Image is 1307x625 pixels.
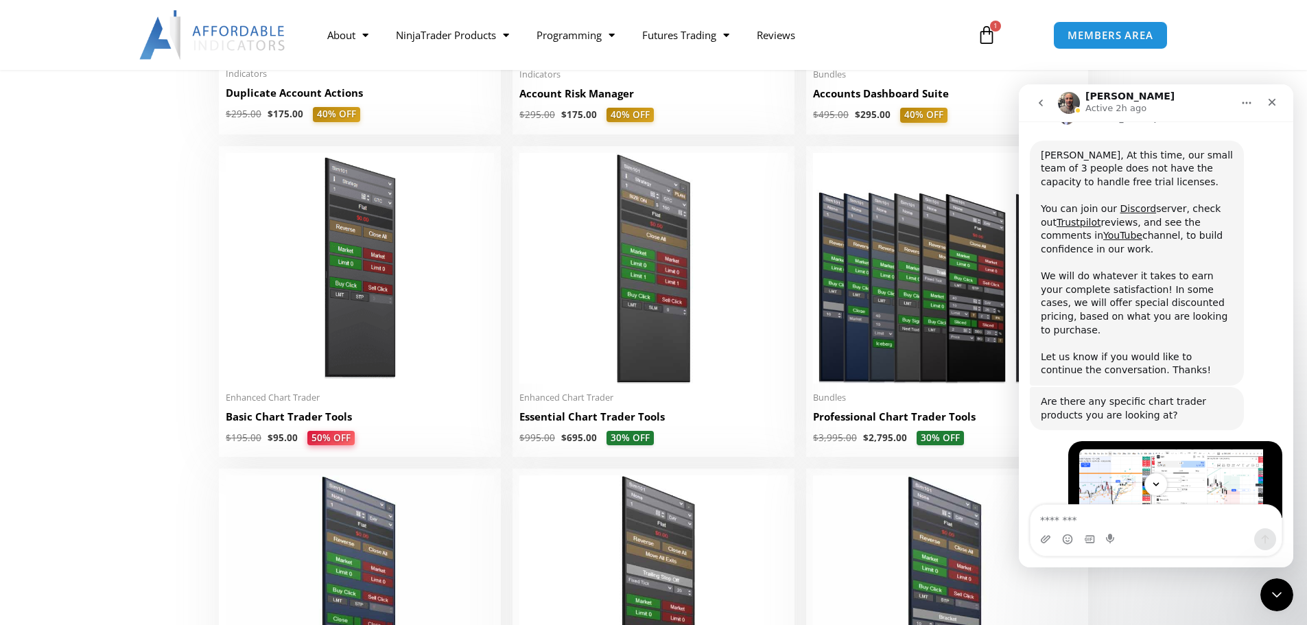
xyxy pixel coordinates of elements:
[11,357,263,532] div: Hong says…
[561,432,597,444] bdi: 695.00
[813,108,819,121] span: $
[268,432,298,444] bdi: 95.00
[226,108,261,120] bdi: 295.00
[863,432,907,444] bdi: 2,795.00
[519,86,788,108] a: Account Risk Manager
[523,19,628,51] a: Programming
[268,432,273,444] span: $
[1053,21,1168,49] a: MEMBERS AREA
[519,153,788,384] img: Essential Chart Trader Tools
[519,432,555,444] bdi: 995.00
[226,432,231,444] span: $
[519,69,788,80] span: Indicators
[813,86,1081,101] h2: Accounts Dashboard Suite
[226,410,494,431] a: Basic Chart Trader Tools
[126,388,149,412] button: Scroll to bottom
[519,432,525,444] span: $
[519,410,788,424] h2: Essential Chart Trader Tools
[314,19,382,51] a: About
[813,86,1081,108] a: Accounts Dashboard Suite
[1019,84,1293,567] iframe: Intercom live chat
[226,153,494,384] img: BasicTools
[226,86,494,100] h2: Duplicate Account Actions
[813,410,1081,424] h2: Professional Chart Trader Tools
[561,432,567,444] span: $
[226,68,494,80] span: Indicators
[863,432,869,444] span: $
[813,410,1081,431] a: Professional Chart Trader Tools
[519,86,788,101] h2: Account Risk Manager
[1068,30,1153,40] span: MEMBERS AREA
[990,21,1001,32] span: 1
[382,19,523,51] a: NinjaTrader Products
[226,392,494,403] span: Enhanced Chart Trader
[813,153,1081,384] img: ProfessionalToolsBundlePage
[307,431,355,446] span: 50% OFF
[519,392,788,403] span: Enhanced Chart Trader
[813,432,857,444] bdi: 3,995.00
[65,449,76,460] button: Gif picker
[314,19,961,51] nav: Menu
[1260,578,1293,611] iframe: Intercom live chat
[43,449,54,460] button: Emoji picker
[226,432,261,444] bdi: 195.00
[226,86,494,107] a: Duplicate Account Actions
[900,108,947,123] span: 40% OFF
[813,108,849,121] bdi: 495.00
[743,19,809,51] a: Reviews
[855,108,860,121] span: $
[628,19,743,51] a: Futures Trading
[519,108,525,121] span: $
[561,108,567,121] span: $
[268,108,303,120] bdi: 175.00
[519,410,788,431] a: Essential Chart Trader Tools
[813,392,1081,403] span: Bundles
[226,410,494,424] h2: Basic Chart Trader Tools
[226,108,231,120] span: $
[813,69,1081,80] span: Bundles
[917,431,964,446] span: 30% OFF
[607,431,654,446] span: 30% OFF
[956,15,1017,55] a: 1
[561,108,597,121] bdi: 175.00
[607,108,654,123] span: 40% OFF
[813,432,819,444] span: $
[12,421,263,444] textarea: Message…
[268,108,273,120] span: $
[313,107,360,122] span: 40% OFF
[855,108,891,121] bdi: 295.00
[235,444,257,466] button: Send a message…
[21,449,32,460] button: Upload attachment
[519,108,555,121] bdi: 295.00
[139,10,287,60] img: LogoAI | Affordable Indicators – NinjaTrader
[87,449,98,460] button: Start recording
